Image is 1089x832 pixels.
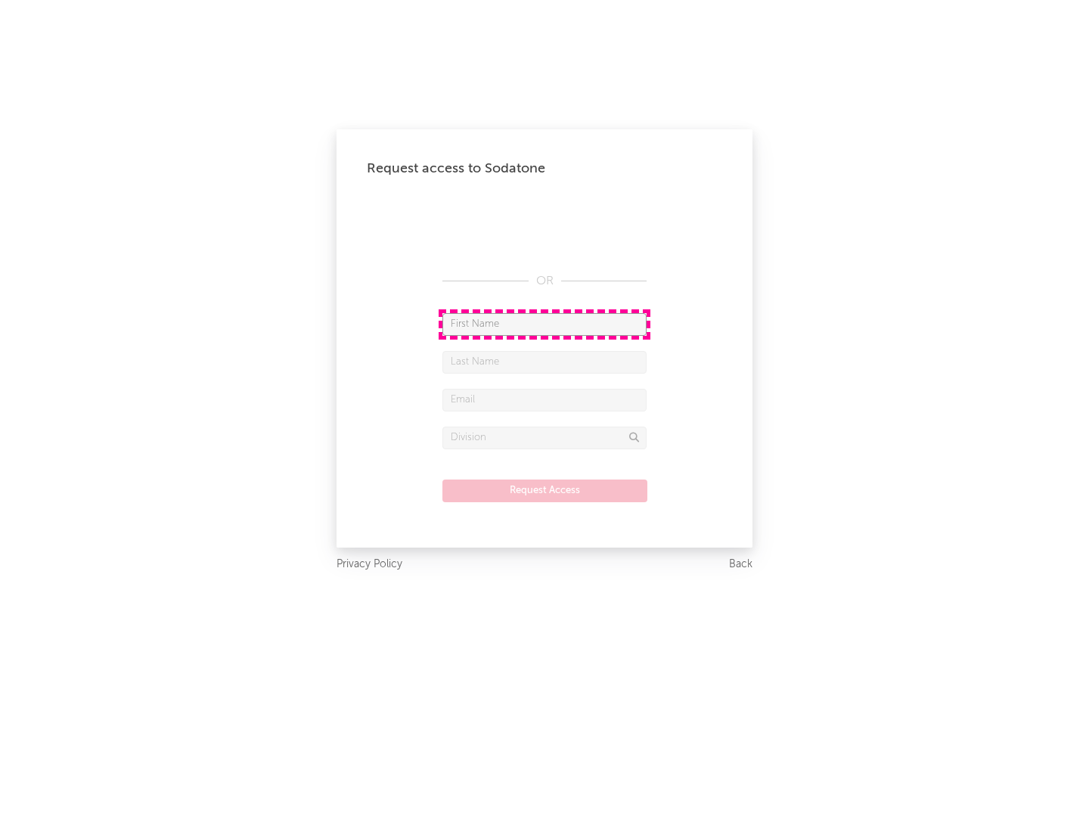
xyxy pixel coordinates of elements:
[367,160,722,178] div: Request access to Sodatone
[337,555,402,574] a: Privacy Policy
[442,313,647,336] input: First Name
[729,555,752,574] a: Back
[442,427,647,449] input: Division
[442,351,647,374] input: Last Name
[442,272,647,290] div: OR
[442,389,647,411] input: Email
[442,480,647,502] button: Request Access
